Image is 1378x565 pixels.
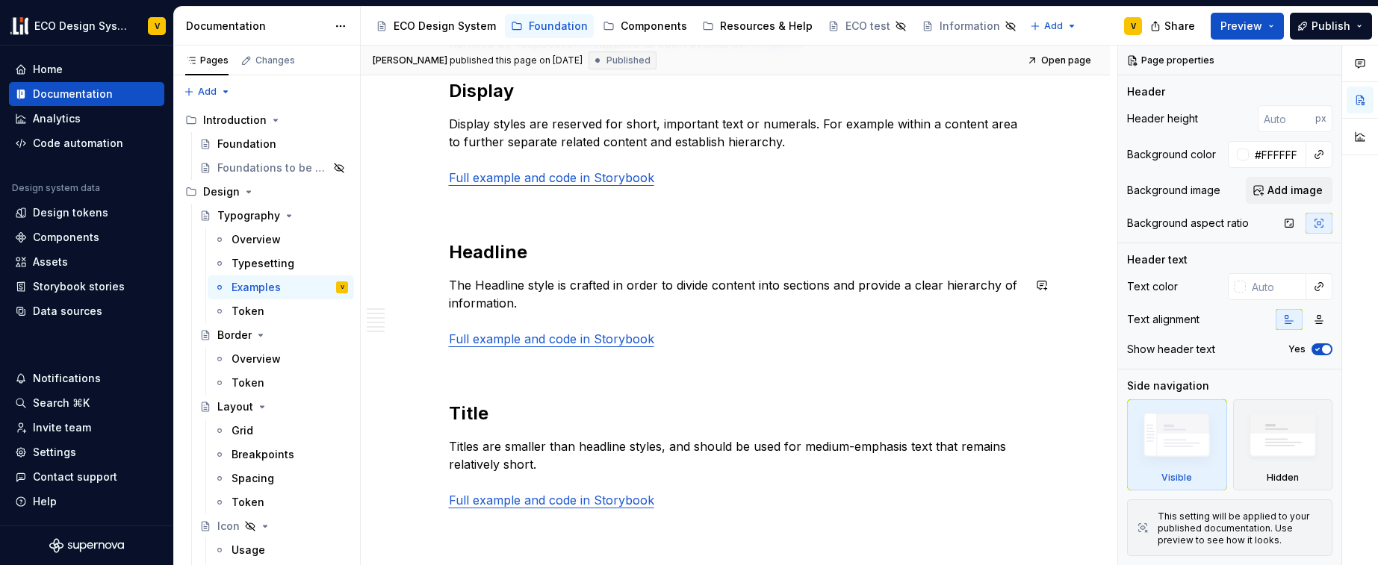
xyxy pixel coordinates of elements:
a: ExamplesV [208,275,354,299]
div: Token [232,375,264,390]
div: Contact support [33,469,117,484]
button: Publish [1290,13,1372,40]
a: Typography [193,204,354,228]
div: ECO Design System [394,19,496,34]
div: Changes [255,54,295,66]
div: Components [621,19,687,34]
a: Information [916,14,1022,38]
div: Show header text [1127,342,1215,357]
span: Published [606,54,651,66]
div: Foundations to be published [217,160,329,175]
input: Auto [1258,105,1315,132]
button: Add [1025,16,1081,37]
a: Token [208,371,354,395]
div: Notifications [33,371,101,386]
div: V [341,280,344,295]
div: Information [940,19,1000,34]
a: Breakpoints [208,443,354,466]
div: Data sources [33,304,102,319]
div: ECO test [845,19,890,34]
div: Documentation [33,87,113,102]
a: Border [193,323,354,347]
div: Documentation [186,19,327,34]
img: f0abbffb-d71d-4d32-b858-d34959bbcc23.png [10,17,28,35]
div: ECO Design System [34,19,130,34]
div: Text color [1127,279,1178,294]
svg: Supernova Logo [49,538,124,553]
div: Hidden [1233,399,1333,490]
span: Add [1044,20,1063,32]
div: Visible [1127,399,1227,490]
a: Full example and code in Storybook [449,493,654,508]
a: Invite team [9,416,164,440]
div: Header text [1127,252,1188,267]
div: Storybook stories [33,279,125,294]
a: Documentation [9,82,164,106]
input: Auto [1249,141,1306,168]
div: Border [217,328,252,343]
a: Settings [9,440,164,464]
div: Header [1127,84,1165,99]
p: The Headline style is crafted in order to divide content into sections and provide a clear hierar... [449,276,1022,312]
div: Background aspect ratio [1127,216,1249,231]
button: Contact support [9,465,164,489]
div: Side navigation [1127,378,1209,393]
div: Hidden [1267,472,1299,484]
a: Token [208,490,354,514]
span: Add [198,86,217,98]
a: Foundations to be published [193,156,354,180]
a: Home [9,57,164,81]
div: Pages [185,54,229,66]
div: Examples [232,280,281,295]
a: Components [597,14,693,38]
span: [PERSON_NAME] [373,54,447,66]
div: Design tokens [33,205,108,220]
div: published this page on [DATE] [450,54,583,66]
h2: Headline [449,240,1022,264]
h2: Title [449,402,1022,425]
p: Titles are smaller than headline styles, and should be used for medium-emphasis text that remains... [449,437,1022,473]
a: ECO test [822,14,913,38]
div: Token [232,304,264,319]
div: Foundation [529,19,588,34]
a: Analytics [9,107,164,131]
span: Open page [1041,54,1091,66]
div: Header height [1127,111,1198,126]
div: Typography [217,208,280,223]
div: Grid [232,423,253,438]
div: Visible [1161,472,1192,484]
div: Analytics [33,111,81,126]
div: Foundation [217,137,276,152]
div: Components [33,230,99,245]
a: ECO Design System [370,14,502,38]
a: Design tokens [9,201,164,225]
button: Add [179,81,235,102]
button: Preview [1211,13,1284,40]
a: Icon [193,514,354,538]
a: Assets [9,250,164,274]
a: Full example and code in Storybook [449,170,654,185]
a: Usage [208,538,354,562]
div: Overview [232,352,281,366]
a: Layout [193,395,354,419]
div: Background image [1127,183,1220,198]
input: Auto [1246,273,1306,300]
div: Usage [232,543,265,558]
div: Design system data [12,182,100,194]
a: Foundation [193,132,354,156]
div: Invite team [33,420,91,435]
div: Text alignment [1127,312,1199,327]
a: Token [208,299,354,323]
span: Preview [1220,19,1262,34]
button: Notifications [9,366,164,390]
button: Share [1143,13,1205,40]
div: V [1131,20,1136,32]
a: Resources & Help [696,14,819,38]
div: This setting will be applied to your published documentation. Use preview to see how it looks. [1158,511,1323,546]
div: Settings [33,445,76,460]
button: ECO Design SystemV [3,10,170,42]
button: Search ⌘K [9,391,164,415]
a: Overview [208,347,354,371]
div: Background color [1127,147,1216,162]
